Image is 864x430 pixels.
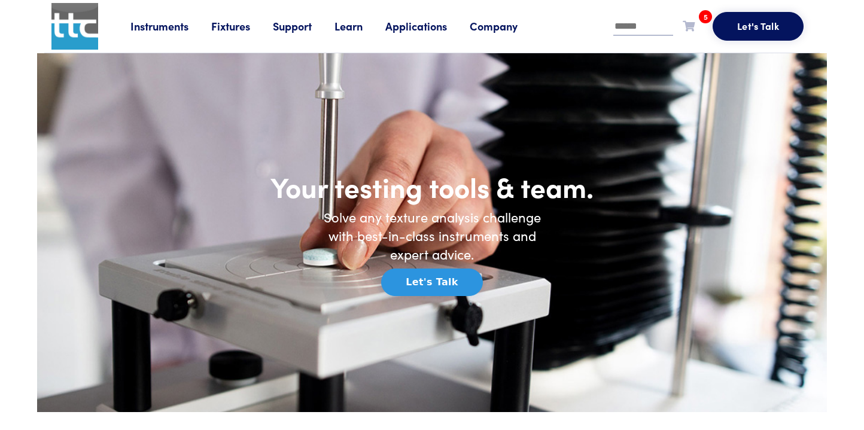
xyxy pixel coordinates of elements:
img: ttc_logo_1x1_v1.0.png [51,3,98,50]
a: 5 [683,18,695,33]
h1: Your testing tools & team. [193,169,671,204]
h6: Solve any texture analysis challenge with best-in-class instruments and expert advice. [312,208,552,263]
a: Applications [385,19,470,33]
a: Instruments [130,19,211,33]
a: Fixtures [211,19,273,33]
a: Learn [334,19,385,33]
span: 5 [699,10,712,23]
button: Let's Talk [713,12,804,41]
button: Let's Talk [381,269,482,296]
a: Support [273,19,334,33]
a: Company [470,19,540,33]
